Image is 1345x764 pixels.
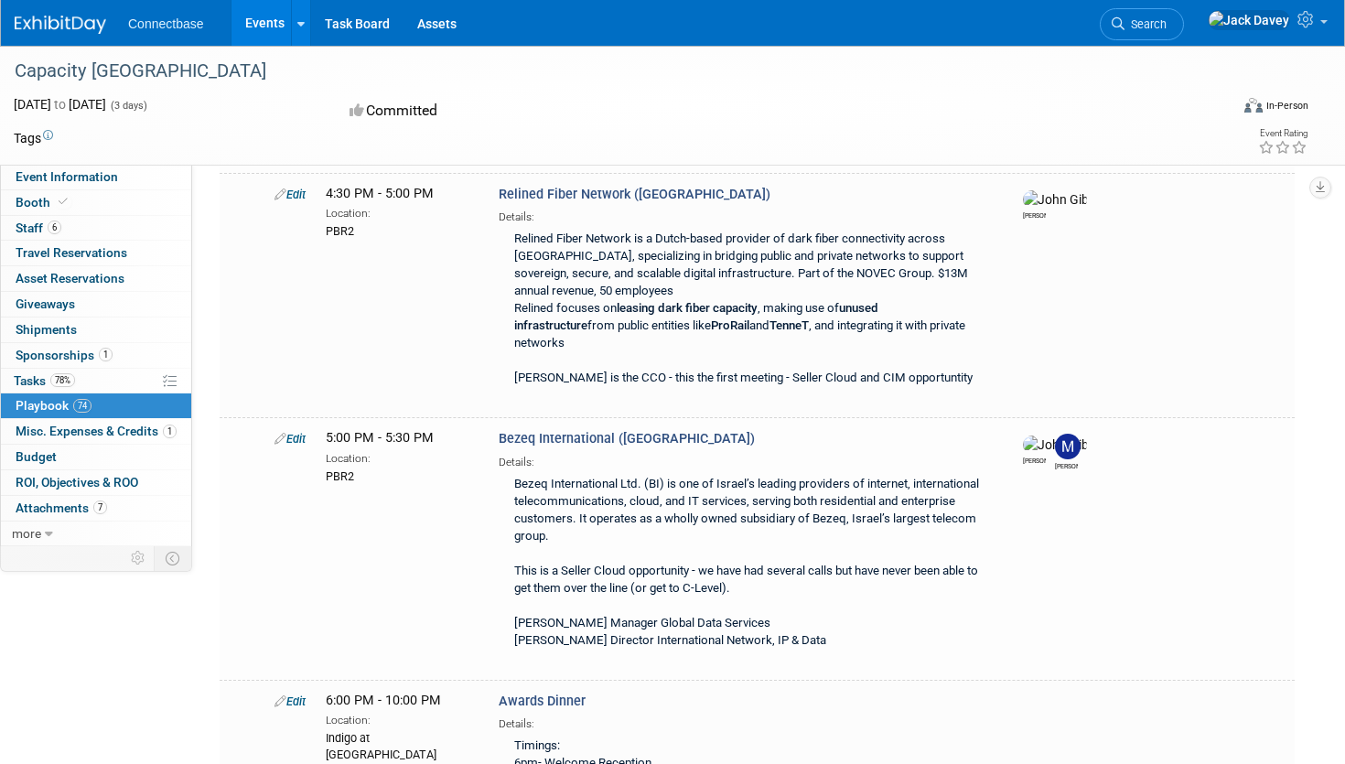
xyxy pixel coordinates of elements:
span: 1 [163,425,177,438]
i: Booth reservation complete [59,197,68,207]
a: Staff6 [1,216,191,241]
a: Event Information [1,165,191,189]
span: 6 [48,221,61,234]
span: Staff [16,221,61,235]
span: to [51,97,69,112]
td: Toggle Event Tabs [155,546,192,570]
span: more [12,526,41,541]
span: Asset Reservations [16,271,124,285]
span: Connectbase [128,16,204,31]
div: Committed [344,95,758,127]
div: Indigo at [GEOGRAPHIC_DATA] [326,728,471,763]
a: Giveaways [1,292,191,317]
span: 7 [93,500,107,514]
a: Edit [274,432,306,446]
span: 5:00 PM - 5:30 PM [326,430,434,446]
img: Mary Ann Rose [1055,434,1081,459]
div: Details: [499,711,991,732]
span: Playbook [16,398,91,413]
span: Misc. Expenses & Credits [16,424,177,438]
td: Tags [14,129,53,147]
div: PBR2 [326,221,471,240]
span: Booth [16,195,71,210]
img: Format-Inperson.png [1244,98,1263,113]
span: 4:30 PM - 5:00 PM [326,186,434,201]
span: Giveaways [16,296,75,311]
img: Jack Davey [1208,10,1290,30]
a: Travel Reservations [1,241,191,265]
span: Travel Reservations [16,245,127,260]
div: PBR2 [326,467,471,485]
div: John Giblin [1023,209,1046,221]
div: Details: [499,204,991,225]
div: Location: [326,710,471,728]
img: ExhibitDay [15,16,106,34]
span: Relined Fiber Network ([GEOGRAPHIC_DATA]) [499,187,770,202]
a: Playbook74 [1,393,191,418]
span: Attachments [16,500,107,515]
div: In-Person [1265,99,1308,113]
b: ProRail [711,318,749,332]
b: TenneT [769,318,809,332]
a: Booth [1,190,191,215]
span: Tasks [14,373,75,388]
div: Details: [499,449,991,470]
span: 1 [99,348,113,361]
div: John Giblin [1023,454,1046,466]
a: Misc. Expenses & Credits1 [1,419,191,444]
span: [DATE] [DATE] [14,97,106,112]
span: ROI, Objectives & ROO [16,475,138,490]
a: Edit [274,188,306,201]
div: Mary Ann Rose [1055,459,1078,471]
a: Attachments7 [1,496,191,521]
span: 6:00 PM - 10:00 PM [326,693,441,708]
span: Bezeq International ([GEOGRAPHIC_DATA]) [499,431,755,447]
span: Shipments [16,322,77,337]
a: Sponsorships1 [1,343,191,368]
span: 78% [50,373,75,387]
div: Relined Fiber Network is a Dutch-based provider of dark fiber connectivity across [GEOGRAPHIC_DAT... [499,225,991,394]
span: Search [1124,17,1167,31]
span: Awards Dinner [499,694,586,709]
span: Sponsorships [16,348,113,362]
a: more [1,522,191,546]
body: Rich Text Area. Press ALT-0 for help. [10,7,949,26]
span: 74 [73,399,91,413]
a: Search [1100,8,1184,40]
div: Event Rating [1258,129,1307,138]
img: John Giblin [1023,190,1087,209]
a: Edit [274,694,306,708]
a: Tasks78% [1,369,191,393]
div: Bezeq International Ltd. (BI) is one of Israel’s leading providers of internet, international tel... [499,470,991,657]
img: John Giblin [1023,436,1087,454]
span: (3 days) [109,100,147,112]
div: Location: [326,203,471,221]
b: leasing dark fiber capacity [617,301,758,315]
a: Shipments [1,317,191,342]
a: ROI, Objectives & ROO [1,470,191,495]
a: Budget [1,445,191,469]
span: Budget [16,449,57,464]
a: Asset Reservations [1,266,191,291]
td: Personalize Event Tab Strip [123,546,155,570]
div: Location: [326,448,471,467]
div: Capacity [GEOGRAPHIC_DATA] [8,55,1199,88]
span: Event Information [16,169,118,184]
div: Event Format [1115,95,1308,123]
